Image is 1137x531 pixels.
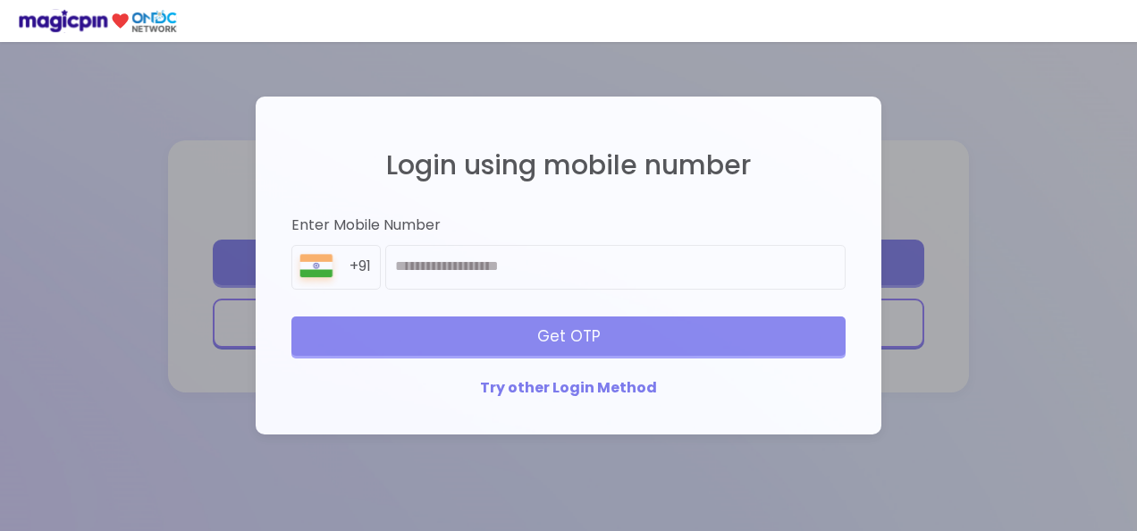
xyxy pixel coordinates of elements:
[291,150,846,180] h2: Login using mobile number
[291,378,846,399] div: Try other Login Method
[18,9,177,33] img: ondc-logo-new-small.8a59708e.svg
[350,257,380,277] div: +91
[292,250,341,289] img: 8BGLRPwvQ+9ZgAAAAASUVORK5CYII=
[291,215,846,236] div: Enter Mobile Number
